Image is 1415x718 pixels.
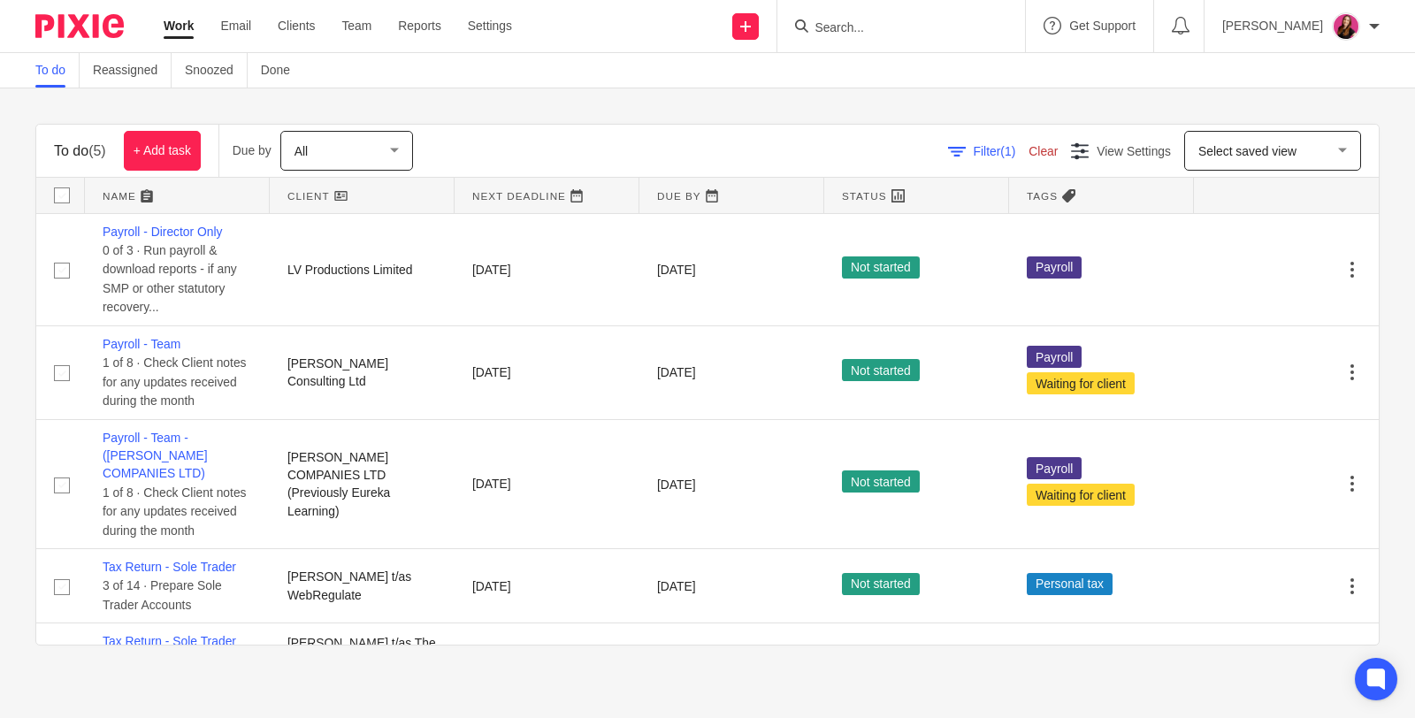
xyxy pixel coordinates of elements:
a: Reports [398,17,442,34]
a: Payroll - Team - ([PERSON_NAME] COMPANIES LTD) [103,425,204,474]
td: [PERSON_NAME] Consulting Ltd [270,323,455,414]
span: Waiting for client [1027,477,1138,500]
img: Pixie [35,14,124,38]
td: [PERSON_NAME] COMPANIES LTD (Previously Eureka Learning) [270,414,455,541]
h1: To do [54,141,108,160]
span: Select saved view [1198,145,1297,157]
a: Work [164,17,195,34]
span: 1 of 8 · Check Client notes for any updates received during the month [103,479,248,528]
a: Clear [1028,144,1057,157]
span: [DATE] [657,571,694,584]
span: Not started [842,464,922,486]
span: [DATE] [657,362,694,374]
a: + Add task [126,131,203,171]
span: 1 of 8 · Check Client notes for any updates received during the month [103,353,248,401]
span: Personal tax [1027,564,1113,586]
span: [DATE] [657,644,694,656]
a: Team [342,17,371,34]
td: [PERSON_NAME] t/as WebRegulate [270,540,455,613]
span: Not started [842,564,922,586]
td: [DATE] [455,323,639,414]
span: Waiting for client [1027,368,1138,390]
a: Payroll - Director Only [103,225,226,238]
td: LV Productions Limited [270,213,455,323]
span: Payroll [1027,341,1082,363]
span: Payroll [1027,451,1082,473]
a: Done [260,53,303,88]
span: Tags [1027,190,1057,200]
span: Not started [842,255,922,277]
span: Personal tax [1027,637,1113,659]
span: 3 of 14 · Prepare Sole Trader Accounts [103,644,220,675]
span: (1) [1000,144,1014,157]
a: To do [35,53,79,88]
a: Tax Return - Sole Trader [103,625,235,638]
a: Snoozed [184,53,247,88]
span: [DATE] [657,470,694,483]
a: Reassigned [92,53,171,88]
span: 3 of 14 · Prepare Sole Trader Accounts [103,570,220,601]
span: 0 of 3 · Run payroll & download reports - if any SMP or other statutory recovery... [103,243,238,310]
td: [DATE] [455,614,639,686]
a: Payroll - Team [103,334,181,347]
span: Filter [972,144,1028,157]
a: Email [221,17,250,34]
span: All [296,145,310,157]
span: In progress [842,637,922,659]
td: [DATE] [455,213,639,323]
span: Get Support [1071,19,1139,32]
td: [PERSON_NAME] t/as The Awesome Anatomy Company [270,614,455,686]
span: [DATE] [657,262,694,274]
span: (5) [91,143,108,157]
span: Payroll [1027,255,1082,277]
p: Due by [234,141,273,159]
input: Search [815,21,975,37]
span: Not started [842,355,922,377]
a: Tax Return - Sole Trader [103,553,235,565]
a: Clients [277,17,316,34]
a: Settings [469,17,516,34]
td: [DATE] [455,540,639,613]
td: [DATE] [455,414,639,541]
img: 21.png [1332,12,1360,41]
span: View Settings [1095,144,1171,157]
p: [PERSON_NAME] [1226,17,1323,34]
